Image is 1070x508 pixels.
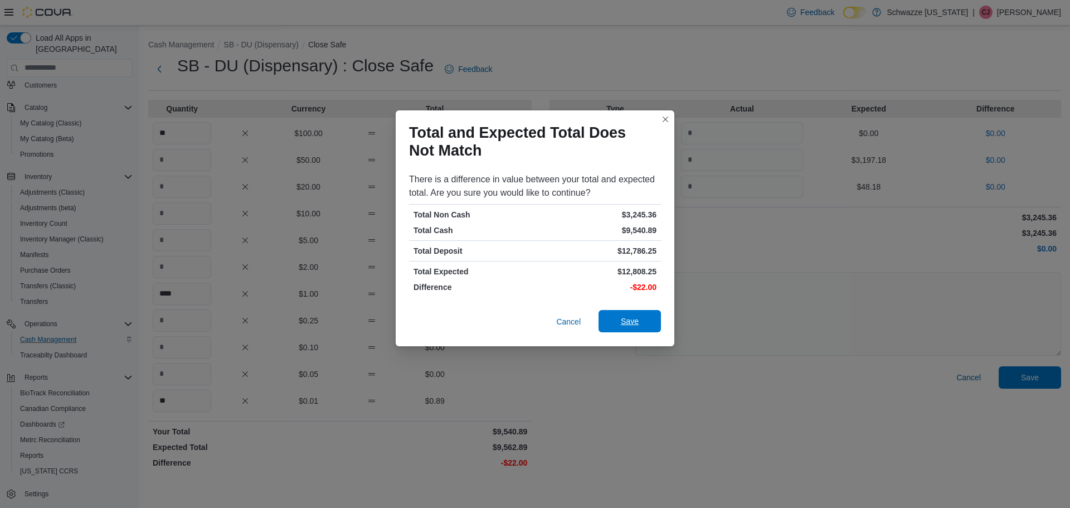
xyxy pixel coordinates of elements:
p: Total Cash [414,225,533,236]
button: Closes this modal window [659,113,672,126]
h1: Total and Expected Total Does Not Match [409,124,652,159]
span: Cancel [556,316,581,327]
p: Total Deposit [414,245,533,257]
p: Total Non Cash [414,209,533,220]
p: -$22.00 [537,282,656,293]
button: Save [599,310,661,332]
p: $3,245.36 [537,209,656,220]
button: Cancel [552,311,585,333]
p: Total Expected [414,266,533,277]
p: $12,786.25 [537,245,656,257]
p: $12,808.25 [537,266,656,277]
span: Save [621,316,639,327]
div: There is a difference in value between your total and expected total. Are you sure you would like... [409,173,661,200]
p: $9,540.89 [537,225,656,236]
p: Difference [414,282,533,293]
